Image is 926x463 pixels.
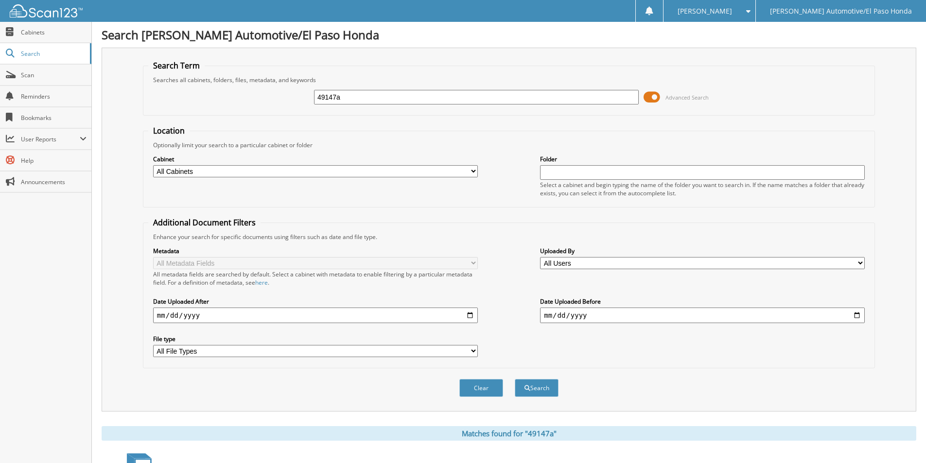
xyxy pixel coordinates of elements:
label: File type [153,335,478,343]
span: [PERSON_NAME] Automotive/El Paso Honda [770,8,912,14]
label: Uploaded By [540,247,865,255]
span: Reminders [21,92,87,101]
span: Announcements [21,178,87,186]
input: start [153,308,478,323]
label: Folder [540,155,865,163]
div: Optionally limit your search to a particular cabinet or folder [148,141,870,149]
div: Enhance your search for specific documents using filters such as date and file type. [148,233,870,241]
img: scan123-logo-white.svg [10,4,83,17]
button: Clear [459,379,503,397]
div: Matches found for "49147a" [102,426,916,441]
label: Metadata [153,247,478,255]
span: Help [21,156,87,165]
span: Scan [21,71,87,79]
span: Advanced Search [665,94,709,101]
legend: Location [148,125,190,136]
a: here [255,278,268,287]
span: Cabinets [21,28,87,36]
label: Date Uploaded Before [540,297,865,306]
input: end [540,308,865,323]
span: Search [21,50,85,58]
legend: Search Term [148,60,205,71]
div: All metadata fields are searched by default. Select a cabinet with metadata to enable filtering b... [153,270,478,287]
label: Cabinet [153,155,478,163]
span: User Reports [21,135,80,143]
span: [PERSON_NAME] [678,8,732,14]
span: Bookmarks [21,114,87,122]
div: Select a cabinet and begin typing the name of the folder you want to search in. If the name match... [540,181,865,197]
legend: Additional Document Filters [148,217,261,228]
button: Search [515,379,559,397]
div: Searches all cabinets, folders, files, metadata, and keywords [148,76,870,84]
label: Date Uploaded After [153,297,478,306]
h1: Search [PERSON_NAME] Automotive/El Paso Honda [102,27,916,43]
